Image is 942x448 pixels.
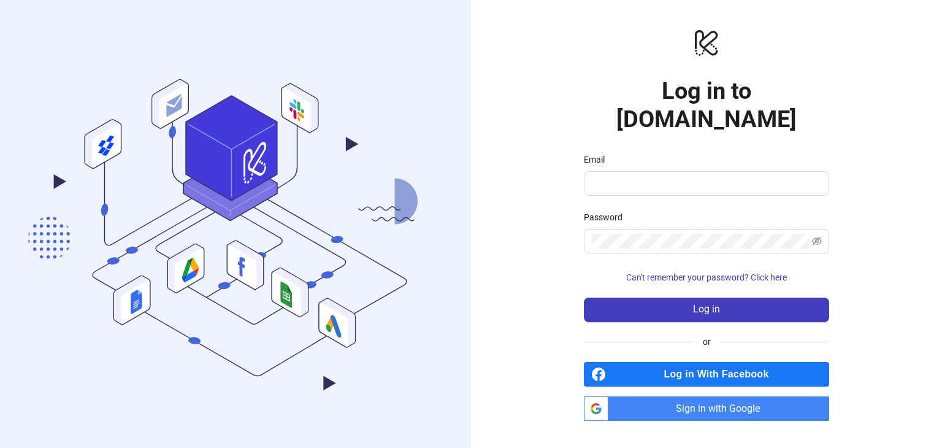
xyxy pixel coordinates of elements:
span: eye-invisible [812,236,822,246]
button: Can't remember your password? Click here [584,268,829,288]
h1: Log in to [DOMAIN_NAME] [584,77,829,133]
span: Can't remember your password? Click here [626,272,787,282]
a: Log in With Facebook [584,362,829,387]
span: Log in With Facebook [611,362,829,387]
span: Log in [693,304,720,315]
span: or [693,335,721,349]
label: Password [584,210,630,224]
span: Sign in with Google [613,396,829,421]
label: Email [584,153,613,166]
a: Can't remember your password? Click here [584,272,829,282]
button: Log in [584,298,829,322]
input: Email [591,176,819,191]
input: Password [591,234,810,249]
a: Sign in with Google [584,396,829,421]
